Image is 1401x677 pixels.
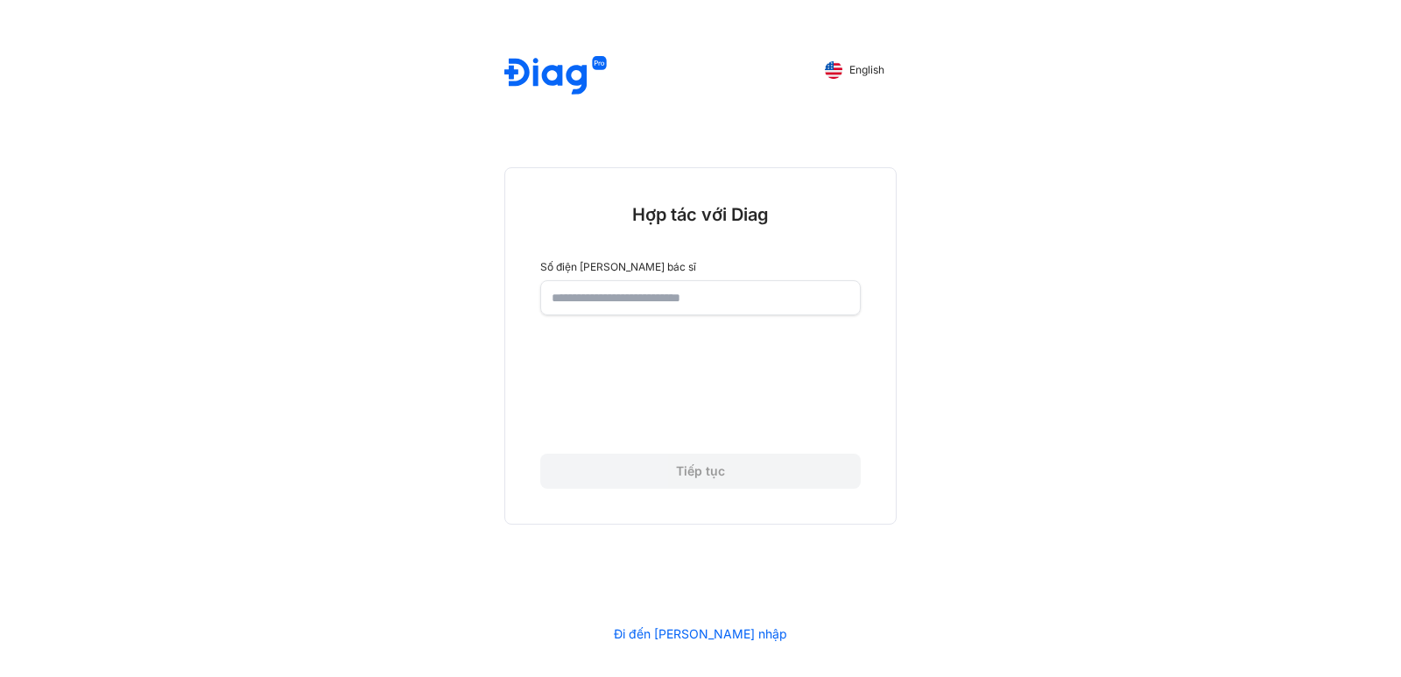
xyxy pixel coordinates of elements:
[540,454,861,489] button: Tiếp tục
[813,56,897,84] button: English
[504,56,607,97] img: logo
[632,203,769,226] div: Hợp tác với Diag
[825,61,842,79] img: English
[849,64,884,76] span: English
[567,350,834,419] iframe: reCAPTCHA
[614,626,787,642] a: Đi đến [PERSON_NAME] nhập
[540,261,861,273] label: Số điện [PERSON_NAME] bác sĩ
